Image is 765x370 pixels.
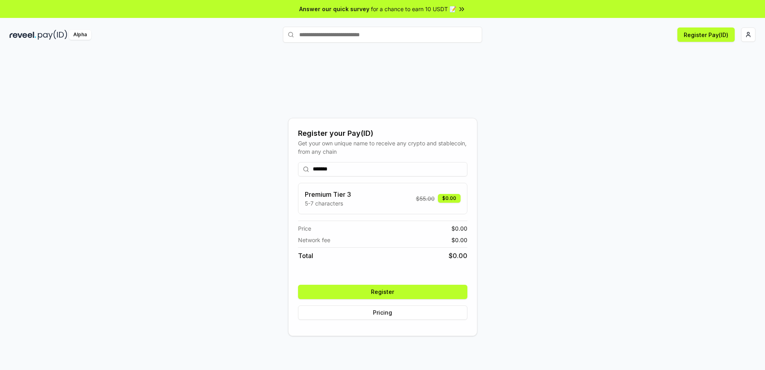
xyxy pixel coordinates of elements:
[10,30,36,40] img: reveel_dark
[298,251,313,260] span: Total
[305,190,351,199] h3: Premium Tier 3
[451,224,467,233] span: $ 0.00
[299,5,369,13] span: Answer our quick survey
[438,194,461,203] div: $0.00
[677,27,735,42] button: Register Pay(ID)
[298,139,467,156] div: Get your own unique name to receive any crypto and stablecoin, from any chain
[38,30,67,40] img: pay_id
[449,251,467,260] span: $ 0.00
[69,30,91,40] div: Alpha
[298,236,330,244] span: Network fee
[298,285,467,299] button: Register
[371,5,456,13] span: for a chance to earn 10 USDT 📝
[416,194,435,203] span: $ 55.00
[451,236,467,244] span: $ 0.00
[305,199,351,208] p: 5-7 characters
[298,224,311,233] span: Price
[298,305,467,320] button: Pricing
[298,128,467,139] div: Register your Pay(ID)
